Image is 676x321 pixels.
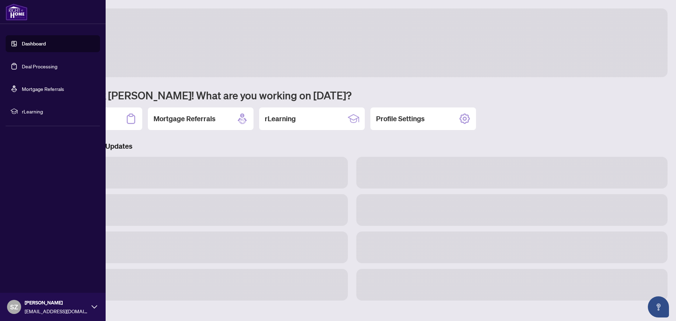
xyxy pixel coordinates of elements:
span: SZ [10,302,18,312]
span: [PERSON_NAME] [25,299,88,307]
h1: Welcome back [PERSON_NAME]! What are you working on [DATE]? [37,88,668,102]
img: logo [6,4,27,20]
h2: Mortgage Referrals [154,114,215,124]
h2: Profile Settings [376,114,425,124]
a: Deal Processing [22,63,57,69]
a: Dashboard [22,41,46,47]
span: rLearning [22,107,95,115]
button: Open asap [648,296,669,317]
h2: rLearning [265,114,296,124]
h3: Brokerage & Industry Updates [37,141,668,151]
a: Mortgage Referrals [22,86,64,92]
span: [EMAIL_ADDRESS][DOMAIN_NAME] [25,307,88,315]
